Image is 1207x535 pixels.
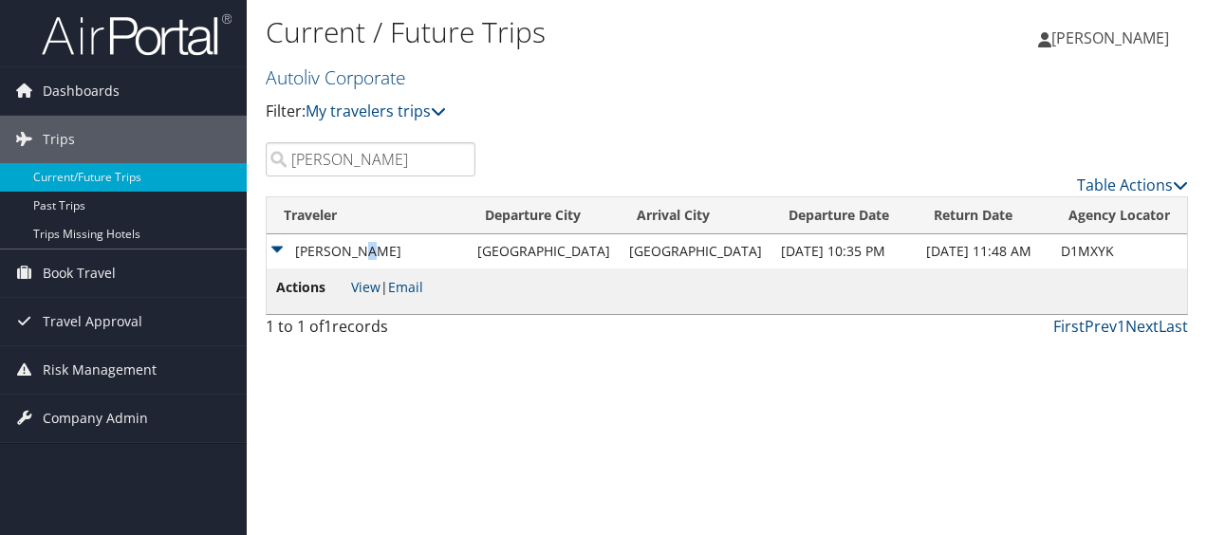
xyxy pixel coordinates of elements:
[1085,316,1117,337] a: Prev
[43,298,142,345] span: Travel Approval
[351,278,423,296] span: |
[1053,316,1085,337] a: First
[620,234,771,268] td: [GEOGRAPHIC_DATA]
[266,65,411,90] a: Autoliv Corporate
[266,142,475,176] input: Search Traveler or Arrival City
[43,249,116,297] span: Book Travel
[771,197,917,234] th: Departure Date: activate to sort column descending
[266,12,881,52] h1: Current / Future Trips
[1077,175,1188,195] a: Table Actions
[1051,234,1187,268] td: D1MXYK
[43,116,75,163] span: Trips
[1159,316,1188,337] a: Last
[771,234,917,268] td: [DATE] 10:35 PM
[468,234,620,268] td: [GEOGRAPHIC_DATA]
[620,197,771,234] th: Arrival City: activate to sort column ascending
[388,278,423,296] a: Email
[917,197,1051,234] th: Return Date: activate to sort column ascending
[1125,316,1159,337] a: Next
[468,197,620,234] th: Departure City: activate to sort column ascending
[324,316,332,337] span: 1
[43,346,157,394] span: Risk Management
[1051,28,1169,48] span: [PERSON_NAME]
[351,278,381,296] a: View
[917,234,1051,268] td: [DATE] 11:48 AM
[42,12,232,57] img: airportal-logo.png
[267,234,468,268] td: [PERSON_NAME]
[43,67,120,115] span: Dashboards
[1117,316,1125,337] a: 1
[306,101,446,121] a: My travelers trips
[267,197,468,234] th: Traveler: activate to sort column ascending
[266,315,475,347] div: 1 to 1 of records
[266,100,881,124] p: Filter:
[1038,9,1188,66] a: [PERSON_NAME]
[43,395,148,442] span: Company Admin
[1051,197,1187,234] th: Agency Locator: activate to sort column ascending
[276,277,347,298] span: Actions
